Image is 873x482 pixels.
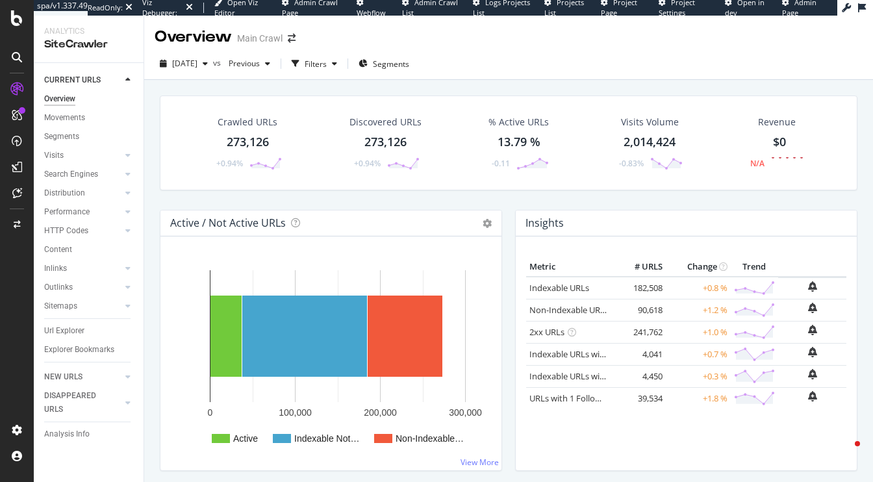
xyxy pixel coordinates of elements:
[44,130,134,144] a: Segments
[171,257,491,460] svg: A chart.
[208,407,213,418] text: 0
[750,158,765,169] div: N/A
[614,321,666,343] td: 241,762
[354,158,381,169] div: +0.94%
[218,116,277,129] div: Crawled URLs
[44,92,134,106] a: Overview
[44,243,72,257] div: Content
[808,281,817,292] div: bell-plus
[614,257,666,277] th: # URLS
[624,134,676,151] div: 2,014,424
[44,262,67,275] div: Inlinks
[288,34,296,43] div: arrow-right-arrow-left
[731,257,778,277] th: Trend
[808,347,817,357] div: bell-plus
[44,224,88,238] div: HTTP Codes
[44,111,85,125] div: Movements
[44,168,98,181] div: Search Engines
[614,299,666,321] td: 90,618
[155,53,213,74] button: [DATE]
[44,149,121,162] a: Visits
[44,186,85,200] div: Distribution
[44,205,121,219] a: Performance
[349,116,422,129] div: Discovered URLs
[44,224,121,238] a: HTTP Codes
[44,205,90,219] div: Performance
[44,92,75,106] div: Overview
[237,32,283,45] div: Main Crawl
[666,343,731,365] td: +0.7 %
[526,257,614,277] th: Metric
[614,277,666,299] td: 182,508
[529,370,671,382] a: Indexable URLs with Bad Description
[88,3,123,13] div: ReadOnly:
[373,58,409,70] span: Segments
[44,343,114,357] div: Explorer Bookmarks
[666,277,731,299] td: +0.8 %
[170,214,286,232] h4: Active / Not Active URLs
[294,433,359,444] text: Indexable Not…
[233,433,258,444] text: Active
[44,111,134,125] a: Movements
[758,116,796,129] span: Revenue
[44,343,134,357] a: Explorer Bookmarks
[529,304,609,316] a: Non-Indexable URLs
[279,407,312,418] text: 100,000
[44,168,121,181] a: Search Engines
[396,433,464,444] text: Non-Indexable…
[44,389,121,416] a: DISAPPEARED URLS
[286,53,342,74] button: Filters
[44,370,82,384] div: NEW URLS
[808,325,817,335] div: bell-plus
[488,116,549,129] div: % Active URLs
[44,427,134,441] a: Analysis Info
[44,299,77,313] div: Sitemaps
[213,57,223,68] span: vs
[529,282,589,294] a: Indexable URLs
[155,26,232,48] div: Overview
[364,407,397,418] text: 200,000
[666,257,731,277] th: Change
[666,299,731,321] td: +1.2 %
[525,214,564,232] h4: Insights
[614,365,666,387] td: 4,450
[223,53,275,74] button: Previous
[357,8,386,18] span: Webflow
[808,391,817,401] div: bell-plus
[44,37,133,52] div: SiteCrawler
[44,130,79,144] div: Segments
[44,186,121,200] a: Distribution
[666,387,731,409] td: +1.8 %
[353,53,414,74] button: Segments
[44,73,121,87] a: CURRENT URLS
[227,134,269,151] div: 273,126
[44,299,121,313] a: Sitemaps
[44,427,90,441] div: Analysis Info
[773,134,786,149] span: $0
[666,321,731,343] td: +1.0 %
[529,326,564,338] a: 2xx URLs
[619,158,644,169] div: -0.83%
[44,324,84,338] div: Url Explorer
[449,407,482,418] text: 300,000
[44,262,121,275] a: Inlinks
[666,365,731,387] td: +0.3 %
[808,303,817,313] div: bell-plus
[305,58,327,70] div: Filters
[461,457,499,468] a: View More
[614,343,666,365] td: 4,041
[492,158,510,169] div: -0.11
[44,26,133,37] div: Analytics
[172,58,197,69] span: 2025 Sep. 30th
[223,58,260,69] span: Previous
[44,149,64,162] div: Visits
[44,243,134,257] a: Content
[483,219,492,228] i: Options
[44,389,110,416] div: DISAPPEARED URLS
[44,324,134,338] a: Url Explorer
[44,370,121,384] a: NEW URLS
[44,281,73,294] div: Outlinks
[44,73,101,87] div: CURRENT URLS
[529,348,638,360] a: Indexable URLs with Bad H1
